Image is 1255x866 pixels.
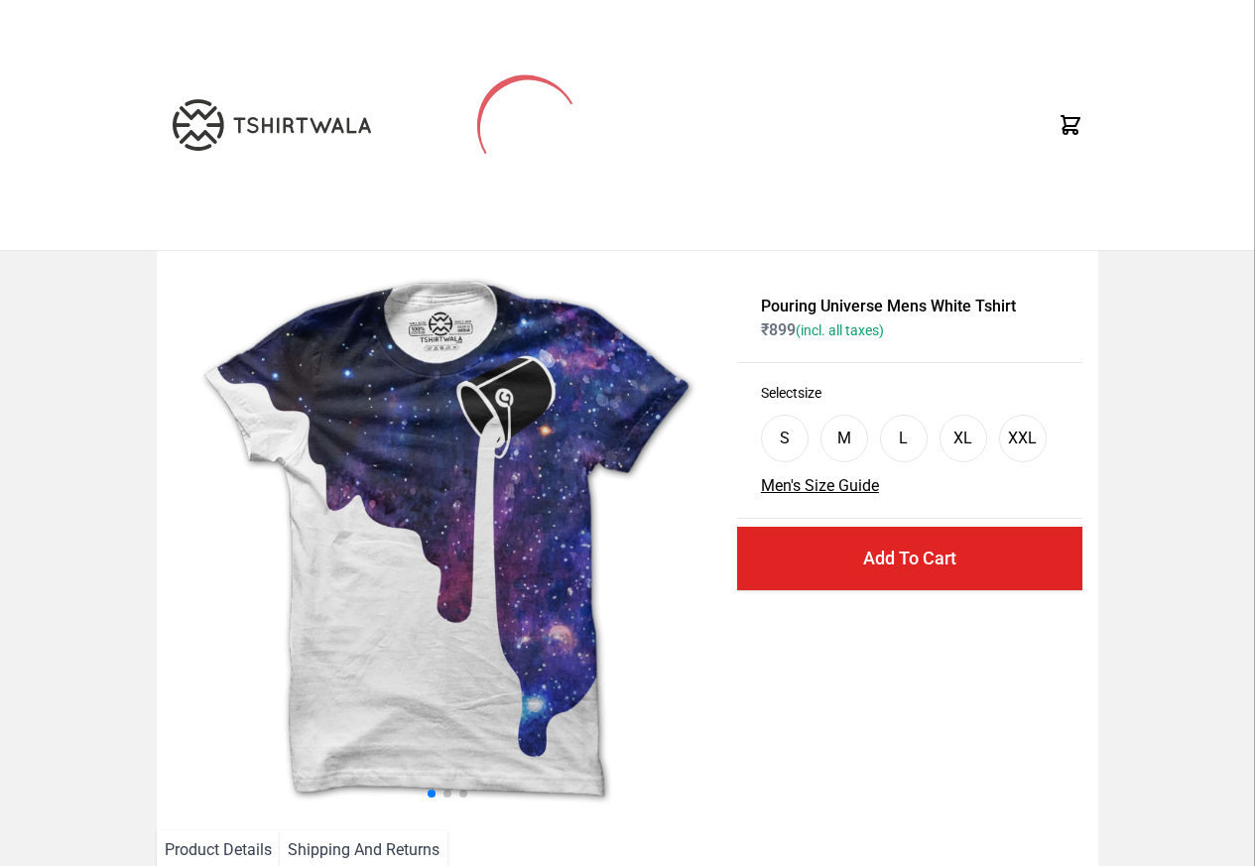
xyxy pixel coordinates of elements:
div: S [780,427,790,450]
div: XXL [1008,427,1037,450]
span: (incl. all taxes) [796,322,884,338]
img: galaxy.jpg [173,267,721,814]
h3: Select size [761,383,1059,403]
h1: Pouring Universe Mens White Tshirt [761,295,1059,318]
span: ₹ 899 [761,320,884,339]
button: Men's Size Guide [761,474,879,498]
div: XL [953,427,972,450]
div: M [837,427,851,450]
div: L [899,427,908,450]
button: Add To Cart [737,527,1082,590]
img: TW-LOGO-400-104.png [173,99,371,151]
